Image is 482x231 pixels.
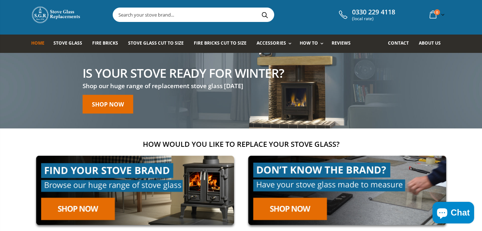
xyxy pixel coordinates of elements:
[92,40,118,46] span: Fire Bricks
[243,151,451,230] img: made-to-measure-cta_2cd95ceb-d519-4648-b0cf-d2d338fdf11f.jpg
[31,6,81,24] img: Stove Glass Replacement
[83,82,284,90] h3: Shop our huge range of replacement stove glass [DATE]
[194,40,247,46] span: Fire Bricks Cut To Size
[419,35,446,53] a: About us
[430,202,476,225] inbox-online-store-chat: Shopify online store chat
[53,40,82,46] span: Stove Glass
[194,35,252,53] a: Fire Bricks Cut To Size
[257,40,286,46] span: Accessories
[434,9,440,15] span: 0
[113,8,354,22] input: Search your stove brand...
[388,40,409,46] span: Contact
[332,40,351,46] span: Reviews
[31,40,45,46] span: Home
[352,16,395,21] span: (local rate)
[352,8,395,16] span: 0330 229 4118
[257,35,295,53] a: Accessories
[419,40,441,46] span: About us
[83,67,284,79] h2: Is your stove ready for winter?
[332,35,356,53] a: Reviews
[337,8,395,21] a: 0330 229 4118 (local rate)
[300,40,318,46] span: How To
[257,8,273,22] button: Search
[427,8,446,22] a: 0
[128,40,184,46] span: Stove Glass Cut To Size
[31,139,451,149] h2: How would you like to replace your stove glass?
[31,151,239,230] img: find-your-brand-cta_9b334d5d-5c94-48ed-825f-d7972bbdebd0.jpg
[388,35,414,53] a: Contact
[31,35,50,53] a: Home
[128,35,189,53] a: Stove Glass Cut To Size
[300,35,327,53] a: How To
[83,95,133,113] a: Shop now
[53,35,88,53] a: Stove Glass
[92,35,123,53] a: Fire Bricks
